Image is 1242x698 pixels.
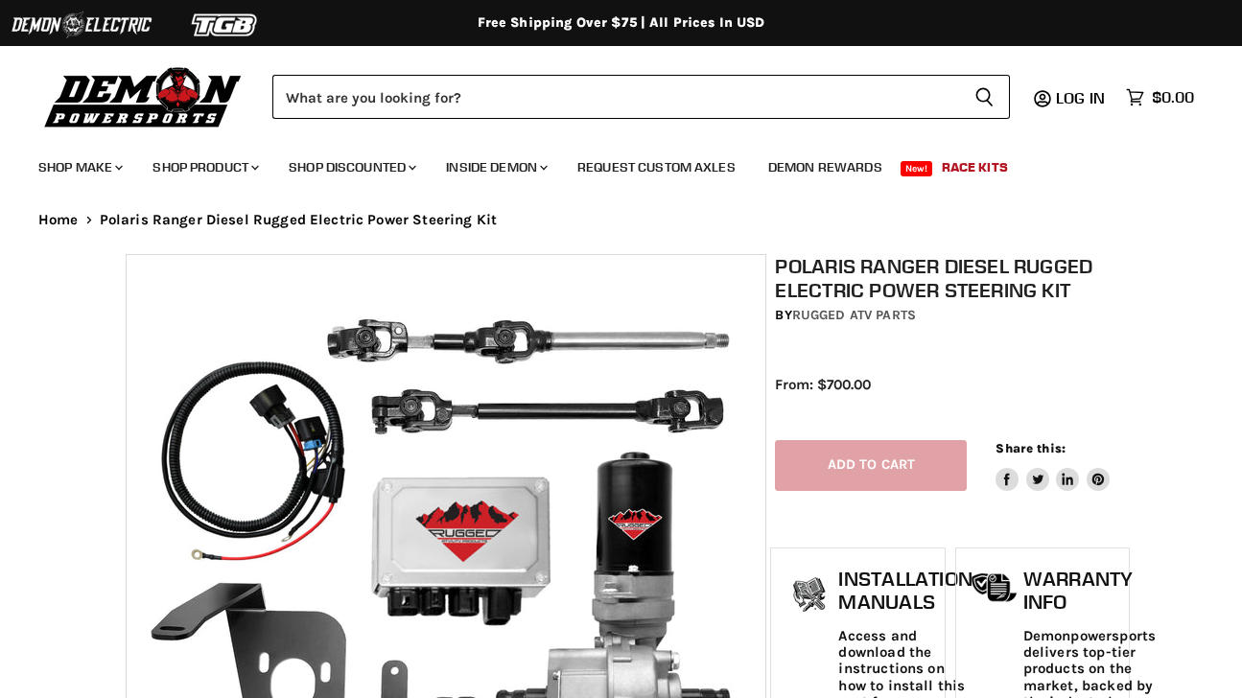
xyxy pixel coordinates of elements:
ul: Main menu [24,140,1189,187]
h1: Warranty Info [1023,568,1156,613]
a: Rugged ATV Parts [792,307,916,323]
a: Request Custom Axles [563,148,750,187]
img: warranty-icon.png [971,572,1019,602]
img: Demon Powersports [38,62,248,130]
h1: Installation Manuals [838,568,972,613]
span: Log in [1056,88,1105,107]
span: New! [901,161,933,176]
button: Search [959,75,1010,119]
input: Search [272,75,959,119]
aside: Share this: [996,440,1110,491]
a: Inside Demon [432,148,559,187]
a: Home [38,212,79,228]
a: Shop Product [138,148,270,187]
a: Demon Rewards [754,148,897,187]
a: Shop Make [24,148,134,187]
img: Demon Electric Logo 2 [10,7,153,43]
h1: Polaris Ranger Diesel Rugged Electric Power Steering Kit [775,254,1125,302]
span: From: $700.00 [775,376,871,393]
span: Share this: [996,441,1065,455]
a: Race Kits [927,148,1022,187]
div: by [775,305,1125,326]
a: Log in [1047,89,1116,106]
span: Polaris Ranger Diesel Rugged Electric Power Steering Kit [100,212,497,228]
a: Shop Discounted [274,148,428,187]
img: TGB Logo 2 [153,7,297,43]
a: $0.00 [1116,83,1204,111]
span: $0.00 [1152,88,1194,106]
img: install_manual-icon.png [785,572,833,620]
form: Product [272,75,1010,119]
